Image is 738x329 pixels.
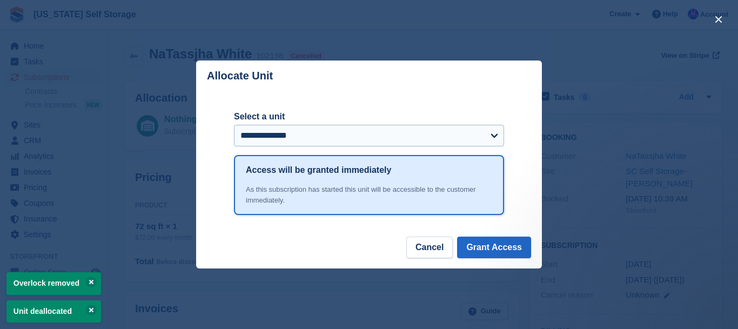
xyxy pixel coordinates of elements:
[6,300,101,323] p: Unit deallocated
[710,11,727,28] button: close
[246,164,391,177] h1: Access will be granted immediately
[207,70,273,82] p: Allocate Unit
[246,184,492,205] div: As this subscription has started this unit will be accessible to the customer immediately.
[234,110,504,123] label: Select a unit
[6,272,101,294] p: Overlock removed
[457,237,531,258] button: Grant Access
[406,237,453,258] button: Cancel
